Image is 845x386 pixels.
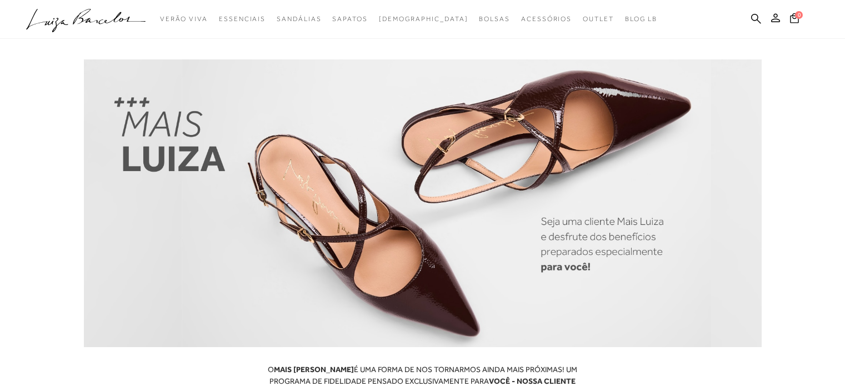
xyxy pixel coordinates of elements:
span: Sandálias [277,15,321,23]
span: Verão Viva [160,15,208,23]
a: noSubCategoriesText [379,9,468,29]
img: /general/MAISLUIZA220725DESK.png [84,59,762,347]
button: 0 [787,12,802,27]
span: BLOG LB [625,15,657,23]
a: noSubCategoriesText [479,9,510,29]
span: [DEMOGRAPHIC_DATA] [379,15,468,23]
span: Bolsas [479,15,510,23]
a: noSubCategoriesText [277,9,321,29]
span: 0 [795,11,803,19]
a: noSubCategoriesText [521,9,572,29]
a: noSubCategoriesText [219,9,266,29]
span: Outlet [583,15,614,23]
a: BLOG LB [625,9,657,29]
span: Essenciais [219,15,266,23]
span: Sapatos [332,15,367,23]
a: noSubCategoriesText [160,9,208,29]
b: MAIS [PERSON_NAME] [274,365,354,374]
a: noSubCategoriesText [583,9,614,29]
span: Acessórios [521,15,572,23]
a: noSubCategoriesText [332,9,367,29]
